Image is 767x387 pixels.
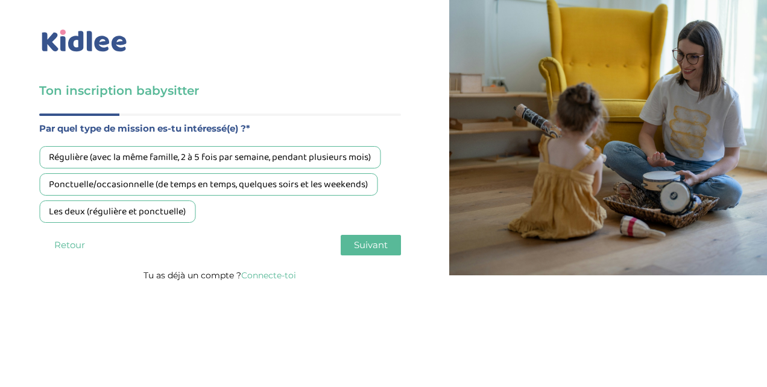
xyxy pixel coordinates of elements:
[39,146,380,168] div: Régulière (avec la même famille, 2 à 5 fois par semaine, pendant plusieurs mois)
[39,267,401,283] p: Tu as déjà un compte ?
[39,235,99,255] button: Retour
[39,200,195,223] div: Les deux (régulière et ponctuelle)
[39,82,401,99] h3: Ton inscription babysitter
[354,239,388,251] span: Suivant
[39,27,130,55] img: logo_kidlee_bleu
[39,173,377,196] div: Ponctuelle/occasionnelle (de temps en temps, quelques soirs et les weekends)
[241,270,296,281] a: Connecte-toi
[39,121,401,136] label: Par quel type de mission es-tu intéressé(e) ?*
[341,235,401,255] button: Suivant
